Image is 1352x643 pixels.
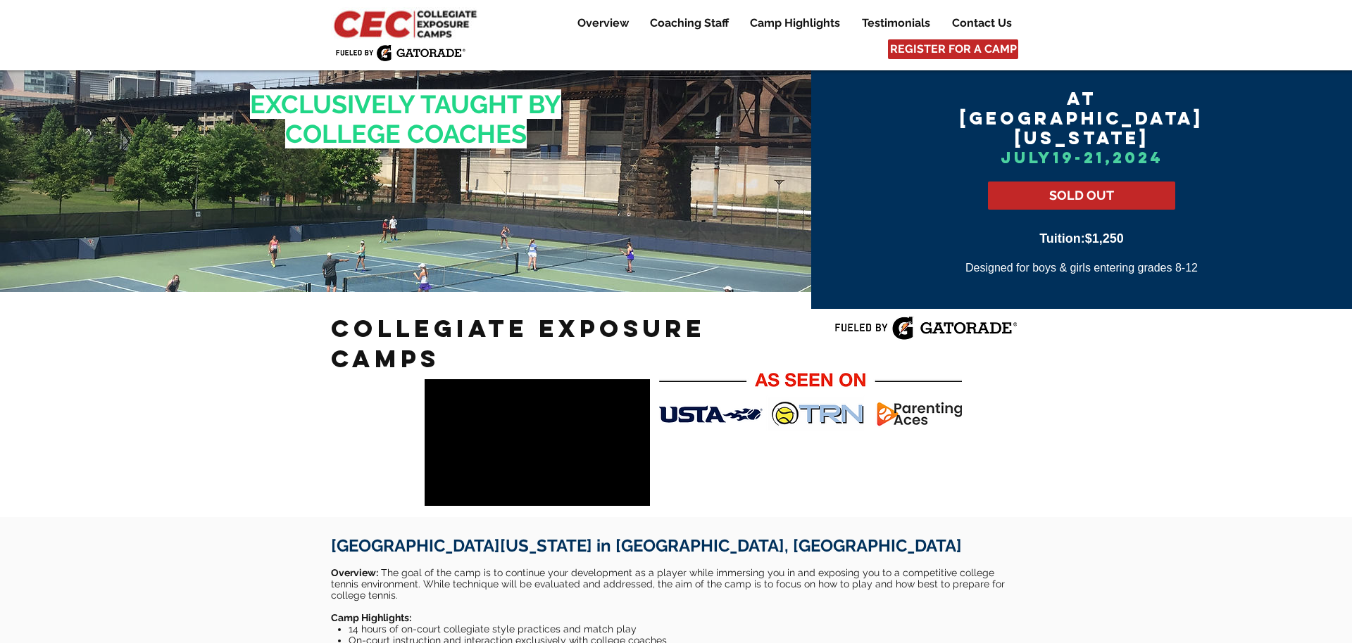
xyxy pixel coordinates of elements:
a: SOLD OUT [988,182,1175,210]
a: Camp Highlights [739,15,851,32]
img: As Seen On CEC_V2 2_24_22.png [659,368,962,431]
img: Fueled by Gatorade.png [834,316,1017,340]
span: AT [GEOGRAPHIC_DATA][US_STATE] [960,87,1203,149]
span: $1,250 [1085,231,1124,246]
img: Fueled by Gatorade.png [335,44,465,61]
span: Overview: [331,567,378,578]
p: Coaching Staff [643,15,736,32]
span: Camp Highlights: [331,612,411,623]
span: 19 [1053,148,1075,167]
span: Tuition: [1039,231,1085,246]
span: Designed for boys & girls entering grades 8-12 [965,262,1198,274]
span: -21,2024 [1075,148,1163,167]
span: SOLD OUT [1049,186,1114,204]
span: July [1001,148,1053,167]
span: [GEOGRAPHIC_DATA][US_STATE] in [GEOGRAPHIC_DATA], [GEOGRAPHIC_DATA] [331,535,962,556]
img: CEC Logo Primary_edited.jpg [331,7,483,39]
p: Camp Highlights [743,15,847,32]
p: Contact Us [945,15,1019,32]
a: Contact Us [941,15,1022,32]
a: REGISTER FOR A CAMP [888,39,1018,59]
span: Collegiate Exposure Camps [331,313,706,374]
a: Overview [567,15,639,32]
span: EXCLUSIVELY TAUGHT BY COLLEGE COACHES [250,89,561,148]
a: Testimonials [851,15,941,32]
a: Coaching Staff [639,15,739,32]
span: 14 hours of on-court collegiate style practices and match play [349,623,637,635]
span: ​ The goal of the camp is to continue your development as a player while immersing you in and exp... [331,567,1005,601]
nav: Site [556,15,1022,32]
span: REGISTER FOR A CAMP [890,42,1017,57]
p: Overview [570,15,636,32]
p: Testimonials [855,15,937,32]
